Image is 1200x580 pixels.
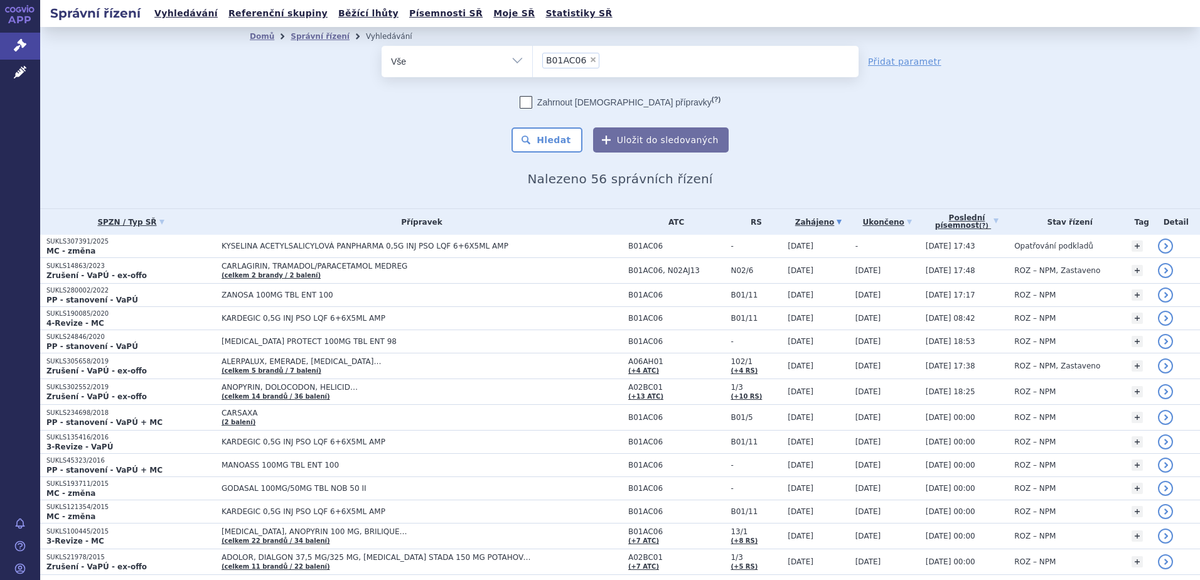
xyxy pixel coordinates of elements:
span: B01AC06 [628,242,725,250]
h2: Správní řízení [40,4,151,22]
span: [DATE] [788,242,813,250]
span: [DATE] [788,387,813,396]
span: KYSELINA ACETYLSALICYLOVÁ PANPHARMA 0,5G INJ PSO LQF 6+6X5ML AMP [222,242,535,250]
span: 1/3 [731,383,781,392]
span: KARDEGIC 0,5G INJ PSO LQF 6+6X5ML AMP [222,507,535,516]
span: 13/1 [731,527,781,536]
p: SUKLS234698/2018 [46,409,215,417]
a: + [1132,289,1143,301]
a: (+5 RS) [731,563,758,570]
span: ALERPALUX, EMERADE, [MEDICAL_DATA]… [222,357,535,366]
span: [MEDICAL_DATA], ANOPYRIN 100 MG, BRILIQUE… [222,527,535,536]
span: [DATE] [855,484,881,493]
span: ROZ – NPM [1014,532,1056,540]
p: SUKLS135416/2016 [46,433,215,442]
a: (celkem 14 brandů / 36 balení) [222,393,330,400]
span: B01/11 [731,438,781,446]
span: ROZ – NPM [1014,484,1056,493]
strong: PP - stanovení - VaPÚ + MC [46,466,163,475]
span: [DATE] [855,314,881,323]
a: Vyhledávání [151,5,222,22]
p: SUKLS280002/2022 [46,286,215,295]
p: SUKLS307391/2025 [46,237,215,246]
span: 102/1 [731,357,781,366]
span: 1/3 [731,553,781,562]
span: KARDEGIC 0,5G INJ PSO LQF 6+6X5ML AMP [222,314,535,323]
span: B01AC06 [628,484,725,493]
span: Opatřování podkladů [1014,242,1093,250]
span: B01/11 [731,507,781,516]
span: ANOPYRIN, DOLOCODON, HELICID… [222,383,535,392]
span: A02BC01 [628,553,725,562]
strong: 4-Revize - MC [46,319,104,328]
a: Statistiky SŘ [542,5,616,22]
a: (celkem 22 brandů / 34 balení) [222,537,330,544]
a: + [1132,506,1143,517]
a: + [1132,459,1143,471]
span: A02BC01 [628,383,725,392]
span: ZANOSA 100MG TBL ENT 100 [222,291,535,299]
a: + [1132,240,1143,252]
th: Tag [1125,209,1152,235]
span: B01AC06 [628,337,725,346]
a: Přidat parametr [868,55,941,68]
p: SUKLS121354/2015 [46,503,215,512]
span: ROZ – NPM [1014,314,1056,323]
strong: MC - změna [46,489,95,498]
a: Moje SŘ [490,5,538,22]
abbr: (?) [979,222,988,230]
a: (celkem 5 brandů / 7 balení) [222,367,321,374]
span: [DATE] [855,557,881,566]
a: (+10 RS) [731,393,762,400]
span: [DATE] 00:00 [926,461,975,470]
a: Referenční skupiny [225,5,331,22]
a: detail [1158,358,1173,373]
span: [MEDICAL_DATA] PROTECT 100MG TBL ENT 98 [222,337,535,346]
th: ATC [622,209,725,235]
button: Uložit do sledovaných [593,127,729,153]
p: SUKLS305658/2019 [46,357,215,366]
span: CARSAXA [222,409,535,417]
th: Stav řízení [1008,209,1125,235]
p: SUKLS14863/2023 [46,262,215,271]
span: [DATE] 00:00 [926,438,975,446]
span: B01AC06 [628,413,725,422]
a: (+4 ATC) [628,367,659,374]
span: Nalezeno 56 správních řízení [527,171,712,186]
a: detail [1158,239,1173,254]
span: ROZ – NPM [1014,507,1056,516]
a: + [1132,313,1143,324]
span: ROZ – NPM [1014,387,1056,396]
span: B01AC06 [628,314,725,323]
span: [DATE] 17:38 [926,362,975,370]
span: [DATE] [788,413,813,422]
a: detail [1158,504,1173,519]
input: B01AC06 [603,52,610,68]
span: [DATE] [788,438,813,446]
strong: 3-Revize - MC [46,537,104,545]
a: (+4 RS) [731,367,758,374]
span: B01AC06, N02AJ13 [628,266,725,275]
span: ROZ – NPM [1014,337,1056,346]
p: SUKLS21978/2015 [46,553,215,562]
p: SUKLS24846/2020 [46,333,215,341]
strong: Zrušení - VaPÚ - ex-offo [46,367,147,375]
span: [DATE] [855,291,881,299]
span: [DATE] 17:43 [926,242,975,250]
span: [DATE] 18:53 [926,337,975,346]
span: B01/11 [731,314,781,323]
span: [DATE] [855,266,881,275]
label: Zahrnout [DEMOGRAPHIC_DATA] přípravky [520,96,721,109]
strong: MC - změna [46,512,95,521]
span: ROZ – NPM [1014,413,1056,422]
p: SUKLS190085/2020 [46,309,215,318]
a: (+7 ATC) [628,563,659,570]
a: (+8 RS) [731,537,758,544]
span: ROZ – NPM, Zastaveno [1014,266,1100,275]
span: MANOASS 100MG TBL ENT 100 [222,461,535,470]
span: ROZ – NPM [1014,438,1056,446]
span: N02/6 [731,266,781,275]
span: [DATE] 00:00 [926,413,975,422]
span: B01AC06 [628,291,725,299]
a: detail [1158,410,1173,425]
